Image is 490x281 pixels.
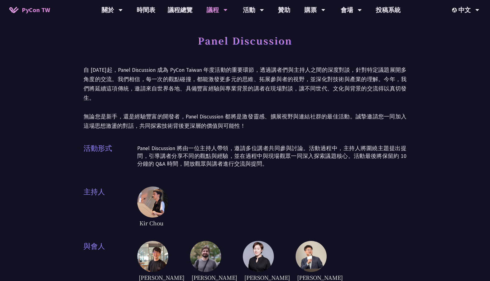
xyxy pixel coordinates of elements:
[243,241,274,272] img: TicaLin.61491bf.png
[190,241,221,272] img: Sebasti%C3%A1nRam%C3%ADrez.1365658.jpeg
[198,31,292,50] h1: Panel Discussion
[296,241,327,272] img: YCChen.e5e7a43.jpg
[3,2,56,18] a: PyCon TW
[137,145,406,168] p: Panel Discussion 將由一位主持人帶領，邀請多位講者共同參與討論。活動過程中，主持人將圍繞主題提出提問，引導講者分享不同的觀點與經驗，並在過程中與現場觀眾一同深入探索議題核心。活動...
[137,241,168,272] img: DongheeNa.093fe47.jpeg
[84,143,137,174] span: 活動形式
[137,187,168,218] img: Kir Chou
[22,5,50,15] span: PyCon TW
[9,7,19,13] img: Home icon of PyCon TW 2025
[137,218,165,228] span: Kir Chou
[452,8,458,12] img: Locale Icon
[84,187,137,228] span: 主持人
[84,65,406,131] p: 自 [DATE]起，Panel Discussion 成為 PyCon Taiwan 年度活動的重要環節，透過講者們與主持人之間的深度對談，針對特定議題展開多角度的交流。我們相信，每一次的觀點碰...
